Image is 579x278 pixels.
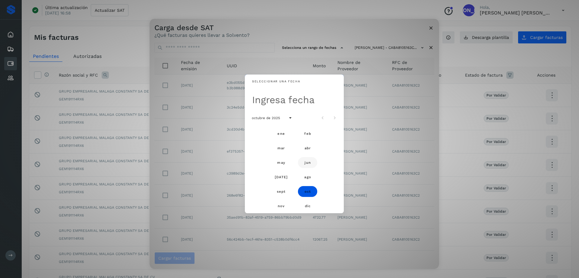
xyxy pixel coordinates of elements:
span: feb [304,131,311,136]
button: febrero [298,128,317,139]
div: Seleccionar una fecha [252,79,300,84]
span: mar [277,146,285,150]
button: mayo [271,157,291,168]
button: diciembre [298,201,317,211]
span: [DATE] [274,175,288,179]
button: julio [271,172,291,182]
button: agosto [298,172,317,182]
span: sept [277,189,286,194]
button: marzo [271,143,291,153]
button: abril [298,143,317,153]
button: octubre de 2025 [247,112,285,123]
span: oct [304,189,311,194]
div: Ingresa fecha [252,94,340,106]
span: octubre de 2025 [252,116,280,120]
span: ene [277,131,285,136]
button: junio [298,157,317,168]
span: dic [305,204,311,208]
button: noviembre [271,201,291,211]
span: nov [277,204,285,208]
span: abr [304,146,311,150]
span: ago [304,175,311,179]
button: enero [271,128,291,139]
button: octubre [298,186,317,197]
span: may [277,160,285,165]
span: jun [304,160,311,165]
button: septiembre [271,186,291,197]
button: Seleccionar año [285,112,296,123]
